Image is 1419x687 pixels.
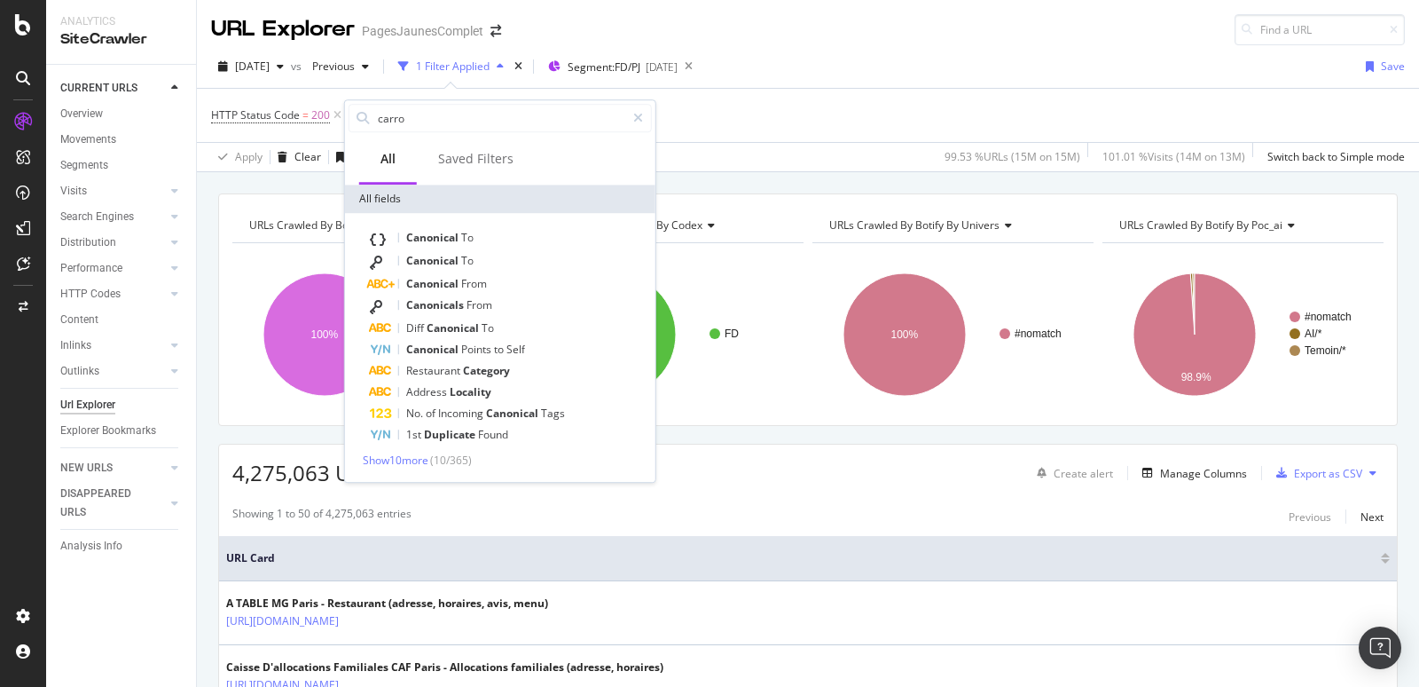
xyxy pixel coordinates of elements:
[541,406,565,421] span: Tags
[406,253,461,268] span: Canonical
[60,485,166,522] a: DISAPPEARED URLS
[211,143,263,171] button: Apply
[829,217,1000,233] span: URLs Crawled By Botify By univers
[406,297,466,312] span: Canonicals
[226,659,663,675] div: Caisse D'allocations Familiales CAF Paris - Allocations familiales (adresse, horaires)
[482,320,494,336] span: To
[461,253,474,268] span: To
[826,211,1078,240] h4: URLs Crawled By Botify By univers
[424,427,478,442] span: Duplicate
[945,149,1080,164] div: 99.53 % URLs ( 15M on 15M )
[232,257,514,412] div: A chart.
[541,52,678,81] button: Segment:FD/PJ[DATE]
[60,208,134,226] div: Search Engines
[1235,14,1405,45] input: Find a URL
[812,257,1094,412] svg: A chart.
[211,52,291,81] button: [DATE]
[1135,462,1247,484] button: Manage Columns
[60,459,166,478] a: NEW URLS
[426,406,438,421] span: of
[226,596,548,612] div: A TABLE MG Paris - Restaurant (adresse, horaires, avis, menu)
[60,285,166,304] a: HTTP Codes
[305,59,355,74] span: Previous
[494,342,506,357] span: to
[1054,466,1113,481] div: Create alert
[461,342,494,357] span: Points
[270,143,321,171] button: Clear
[1289,509,1331,525] div: Previous
[438,150,514,168] div: Saved Filters
[1359,627,1401,669] div: Open Intercom Messenger
[391,52,511,81] button: 1 Filter Applied
[60,259,166,278] a: Performance
[1305,311,1352,323] text: #nomatch
[406,342,461,357] span: Canonical
[1294,466,1362,481] div: Export as CSV
[305,52,376,81] button: Previous
[490,25,501,37] div: arrow-right-arrow-left
[406,384,450,399] span: Address
[294,149,321,164] div: Clear
[1015,328,1062,340] text: #nomatch
[291,59,305,74] span: vs
[246,211,498,240] h4: URLs Crawled By Botify By pagetype
[461,230,474,245] span: To
[345,185,655,213] div: All fields
[430,453,472,468] span: ( 10 / 365 )
[536,211,788,240] h4: URLs Crawled By Botify By codex
[60,105,184,123] a: Overview
[60,130,116,149] div: Movements
[478,427,508,442] span: Found
[406,427,424,442] span: 1st
[60,459,113,478] div: NEW URLS
[461,276,487,291] span: From
[1119,217,1282,233] span: URLs Crawled By Botify By poc_ai
[60,182,166,201] a: Visits
[60,396,115,415] div: Url Explorer
[232,506,412,527] div: Showing 1 to 50 of 4,275,063 entries
[486,406,541,421] span: Canonical
[235,59,270,74] span: 2025 Jun. 27th
[232,458,451,487] span: 4,275,063 URLs found
[60,79,166,98] a: CURRENT URLS
[406,363,463,378] span: Restaurant
[60,336,166,355] a: Inlinks
[1102,149,1245,164] div: 101.01 % Visits ( 14M on 13M )
[60,29,182,50] div: SiteCrawler
[725,328,739,340] text: FD
[60,336,91,355] div: Inlinks
[1269,459,1362,487] button: Export as CSV
[1360,509,1384,525] div: Next
[211,14,355,44] div: URL Explorer
[522,257,804,412] svg: A chart.
[646,59,678,75] div: [DATE]
[60,422,184,440] a: Explorer Bookmarks
[406,276,461,291] span: Canonical
[311,103,330,128] span: 200
[568,59,640,75] span: Segment: FD/PJ
[60,182,87,201] div: Visits
[60,79,137,98] div: CURRENT URLS
[427,320,482,336] span: Canonical
[60,156,108,175] div: Segments
[60,259,122,278] div: Performance
[1030,459,1113,487] button: Create alert
[1102,257,1384,412] svg: A chart.
[438,406,486,421] span: Incoming
[235,149,263,164] div: Apply
[450,384,491,399] span: Locality
[506,342,525,357] span: Self
[329,143,375,171] button: Save
[416,59,490,74] div: 1 Filter Applied
[1181,371,1211,383] text: 98.9%
[226,550,1376,566] span: URL Card
[1305,344,1346,357] text: Temoin/*
[60,208,166,226] a: Search Engines
[1160,466,1247,481] div: Manage Columns
[1359,52,1405,81] button: Save
[1289,506,1331,527] button: Previous
[1260,143,1405,171] button: Switch back to Simple mode
[1381,59,1405,74] div: Save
